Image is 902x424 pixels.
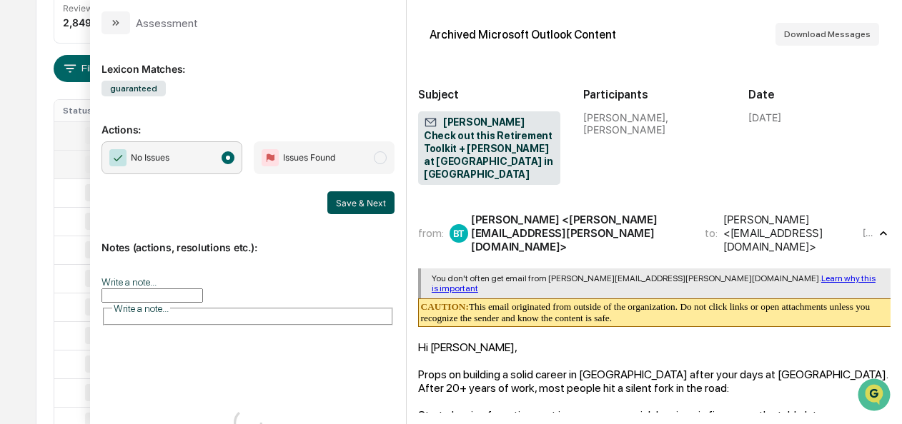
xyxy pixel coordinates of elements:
span: from: [418,226,444,240]
th: Status [54,100,119,121]
div: Review Required [63,3,132,14]
img: Flag [262,149,279,166]
div: [DATE] [748,111,781,123]
img: Checkmark [109,149,127,166]
span: to: [705,226,718,240]
span: Data Lookup [29,206,90,221]
button: Save & Next [327,191,395,214]
div: BT [450,224,468,243]
a: 🖐️Preclearance [9,173,98,199]
a: 🗄️Attestations [98,173,183,199]
iframe: Open customer support [856,377,895,415]
span: Issues Found [283,151,335,165]
div: 2,849 [63,16,91,29]
img: 1746055101610-c473b297-6a78-478c-a979-82029cc54cd1 [14,108,40,134]
span: [PERSON_NAME] Check out this Retirement Toolkit + [PERSON_NAME] at [GEOGRAPHIC_DATA] in [GEOGRAPH... [424,116,555,181]
div: This email originated from outside of the organization. Do not click links or open attachments un... [418,298,896,326]
span: Write a note... [114,303,169,314]
div: Assessment [136,16,198,30]
span: CAUTION: [421,301,469,312]
div: We're available if you need us! [49,123,181,134]
div: You don't often get email from [PERSON_NAME][EMAIL_ADDRESS][PERSON_NAME][DOMAIN_NAME]. [432,273,880,293]
span: Preclearance [29,179,92,193]
div: 🔎 [14,208,26,219]
div: Start planning for retirement income now… or risk leaving six figures on the table later. [418,408,891,422]
div: [PERSON_NAME] <[EMAIL_ADDRESS][DOMAIN_NAME]> [723,213,860,253]
a: Learn why this is important [432,273,876,293]
div: Lexicon Matches: [101,46,395,75]
h2: Subject [418,88,560,101]
p: Notes (actions, resolutions etc.): [101,224,395,253]
h2: Date [748,88,891,101]
a: 🔎Data Lookup [9,201,96,226]
span: Download Messages [784,29,871,39]
div: Props on building a solid career in [GEOGRAPHIC_DATA] after your days at [GEOGRAPHIC_DATA]. After... [418,368,891,395]
div: [PERSON_NAME], [PERSON_NAME] [583,111,725,136]
span: Pylon [142,241,173,252]
span: Attestations [118,179,177,193]
div: 🗄️ [104,181,115,192]
h2: Participants [583,88,725,101]
div: Start new chat [49,108,234,123]
span: guaranteed [101,81,166,96]
span: No Issues [131,151,169,165]
p: How can we help? [14,29,260,52]
a: Powered byPylon [101,241,173,252]
div: 🖐️ [14,181,26,192]
p: Actions: [101,106,395,136]
div: Hi [PERSON_NAME], [418,340,891,354]
div: [PERSON_NAME] <[PERSON_NAME][EMAIL_ADDRESS][PERSON_NAME][DOMAIN_NAME]> [471,213,688,253]
button: Filters [54,55,116,82]
div: Archived Microsoft Outlook Content [430,28,616,41]
time: Sunday, August 31, 2025 at 10:41:47 AM [863,228,877,238]
button: Download Messages [775,23,879,46]
button: Start new chat [243,113,260,130]
label: Write a note... [101,276,157,288]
